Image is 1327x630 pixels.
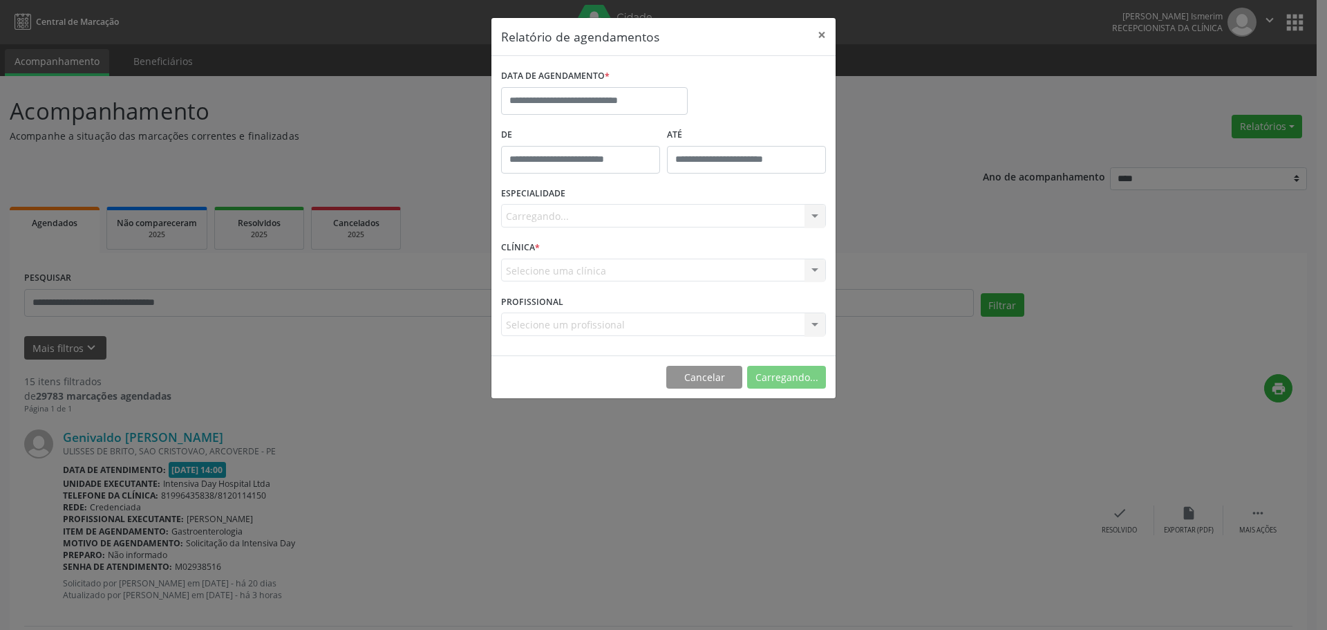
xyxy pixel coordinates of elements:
[747,366,826,389] button: Carregando...
[667,124,826,146] label: ATÉ
[808,18,836,52] button: Close
[501,291,563,313] label: PROFISSIONAL
[501,28,659,46] h5: Relatório de agendamentos
[501,237,540,259] label: CLÍNICA
[501,66,610,87] label: DATA DE AGENDAMENTO
[501,124,660,146] label: De
[501,183,565,205] label: ESPECIALIDADE
[666,366,742,389] button: Cancelar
